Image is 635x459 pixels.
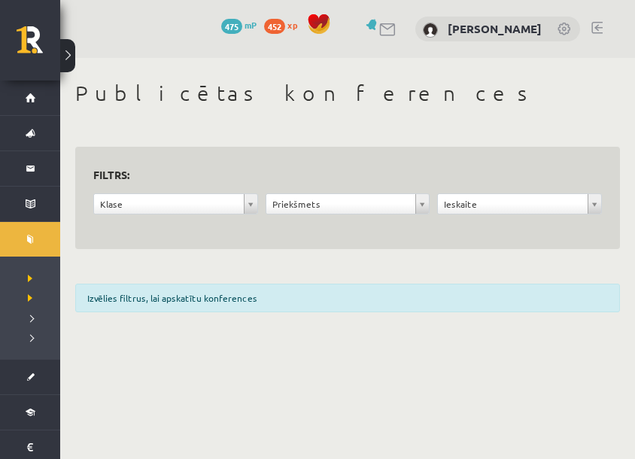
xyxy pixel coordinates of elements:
span: xp [287,19,297,31]
a: Klase [94,194,257,214]
h3: Filtrs: [93,165,584,185]
span: Klase [100,194,238,214]
img: Tuong Khang Nguyen [423,23,438,38]
a: 475 mP [221,19,257,31]
span: mP [245,19,257,31]
a: Priekšmets [266,194,430,214]
span: Priekšmets [272,194,410,214]
a: Rīgas 1. Tālmācības vidusskola [17,26,60,64]
a: [PERSON_NAME] [448,21,542,36]
div: Izvēlies filtrus, lai apskatītu konferences [75,284,620,312]
span: 475 [221,19,242,34]
span: Ieskaite [444,194,582,214]
a: Ieskaite [438,194,601,214]
h1: Publicētas konferences [75,81,620,106]
a: 452 xp [264,19,305,31]
span: 452 [264,19,285,34]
